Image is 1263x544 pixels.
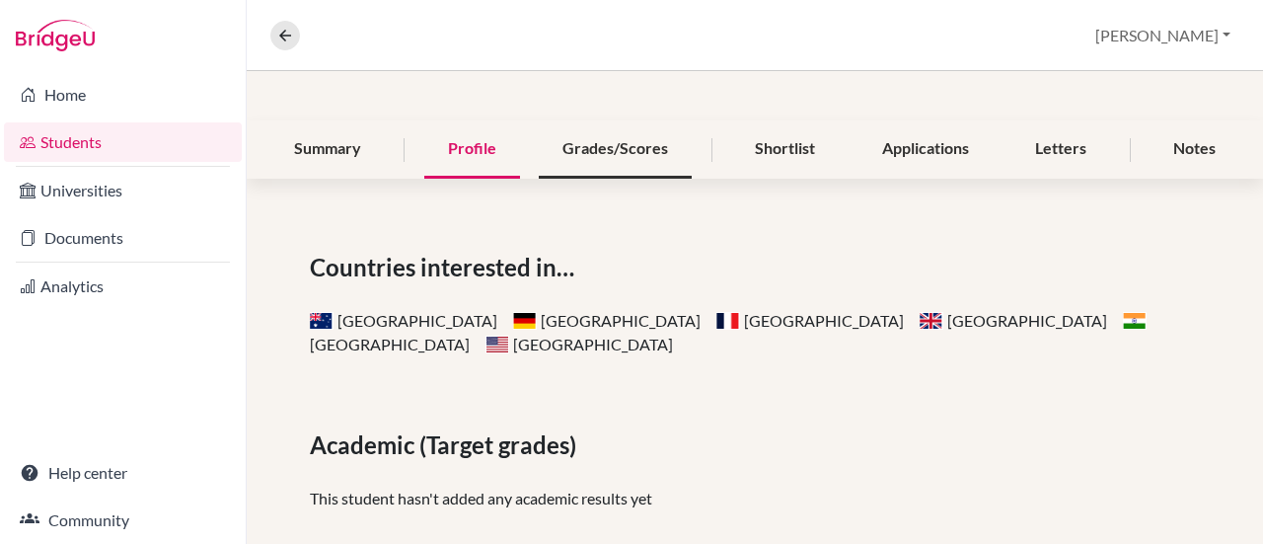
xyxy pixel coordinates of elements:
[485,336,509,353] span: United States of America
[310,311,497,330] span: [GEOGRAPHIC_DATA]
[4,122,242,162] a: Students
[16,20,95,51] img: Bridge-U
[310,487,1200,510] p: This student hasn't added any academic results yet
[1011,120,1110,179] div: Letters
[310,312,334,330] span: Australia
[4,267,242,306] a: Analytics
[920,311,1107,330] span: [GEOGRAPHIC_DATA]
[310,427,584,463] span: Academic (Target grades)
[485,335,673,353] span: [GEOGRAPHIC_DATA]
[1086,17,1239,54] button: [PERSON_NAME]
[920,312,943,330] span: United Kingdom
[4,75,242,115] a: Home
[424,120,520,179] div: Profile
[310,250,582,285] span: Countries interested in…
[513,312,537,330] span: Germany
[4,501,242,540] a: Community
[731,120,839,179] div: Shortlist
[539,120,692,179] div: Grades/Scores
[4,453,242,493] a: Help center
[1150,120,1239,179] div: Notes
[270,120,385,179] div: Summary
[716,311,904,330] span: [GEOGRAPHIC_DATA]
[716,312,740,330] span: France
[858,120,993,179] div: Applications
[1123,312,1147,330] span: India
[4,218,242,258] a: Documents
[513,311,701,330] span: [GEOGRAPHIC_DATA]
[4,171,242,210] a: Universities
